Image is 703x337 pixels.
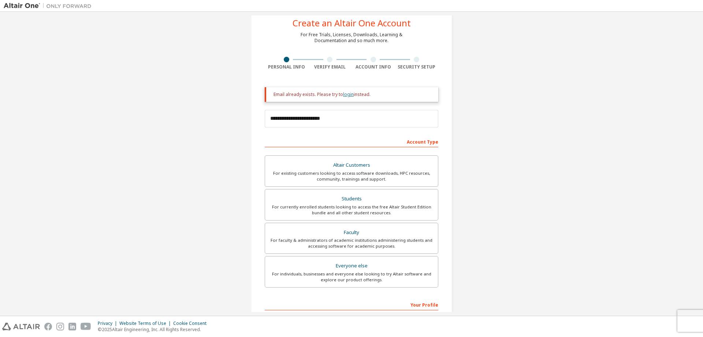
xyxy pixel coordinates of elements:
[269,194,434,204] div: Students
[68,323,76,330] img: linkedin.svg
[308,64,352,70] div: Verify Email
[269,271,434,283] div: For individuals, businesses and everyone else looking to try Altair software and explore our prod...
[293,19,411,27] div: Create an Altair One Account
[4,2,95,10] img: Altair One
[2,323,40,330] img: altair_logo.svg
[81,323,91,330] img: youtube.svg
[269,204,434,216] div: For currently enrolled students looking to access the free Altair Student Edition bundle and all ...
[56,323,64,330] img: instagram.svg
[269,170,434,182] div: For existing customers looking to access software downloads, HPC resources, community, trainings ...
[265,299,438,310] div: Your Profile
[343,91,354,97] a: login
[98,321,119,326] div: Privacy
[269,237,434,249] div: For faculty & administrators of academic institutions administering students and accessing softwa...
[265,64,308,70] div: Personal Info
[395,64,439,70] div: Security Setup
[301,32,402,44] div: For Free Trials, Licenses, Downloads, Learning & Documentation and so much more.
[351,64,395,70] div: Account Info
[173,321,211,326] div: Cookie Consent
[269,227,434,238] div: Faculty
[269,261,434,271] div: Everyone else
[98,326,211,333] p: © 2025 Altair Engineering, Inc. All Rights Reserved.
[269,160,434,170] div: Altair Customers
[265,136,438,147] div: Account Type
[274,92,432,97] div: Email already exists. Please try to instead.
[119,321,173,326] div: Website Terms of Use
[44,323,52,330] img: facebook.svg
